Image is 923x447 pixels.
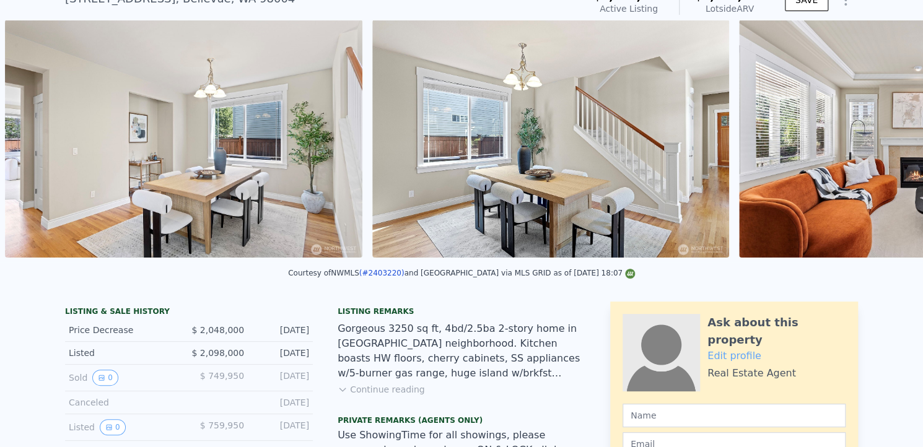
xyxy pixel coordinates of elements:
[254,419,309,435] div: [DATE]
[254,370,309,386] div: [DATE]
[5,20,362,258] img: Sale: 167087123 Parcel: 98516604
[338,306,585,316] div: Listing remarks
[69,419,179,435] div: Listed
[254,324,309,336] div: [DATE]
[69,324,179,336] div: Price Decrease
[707,366,796,381] div: Real Estate Agent
[100,419,126,435] button: View historical data
[200,371,244,381] span: $ 749,950
[254,347,309,359] div: [DATE]
[288,269,635,277] div: Courtesy of NWMLS and [GEOGRAPHIC_DATA] via MLS GRID as of [DATE] 18:07
[372,20,729,258] img: Sale: 167087123 Parcel: 98516604
[359,269,405,277] a: (#2403220)
[338,415,585,428] div: Private Remarks (Agents Only)
[625,269,635,279] img: NWMLS Logo
[191,348,244,358] span: $ 2,098,000
[254,396,309,409] div: [DATE]
[69,347,179,359] div: Listed
[65,306,313,319] div: LISTING & SALE HISTORY
[69,396,179,409] div: Canceled
[191,325,244,335] span: $ 2,048,000
[707,314,846,349] div: Ask about this property
[338,383,425,396] button: Continue reading
[200,420,244,430] span: $ 759,950
[707,350,761,362] a: Edit profile
[92,370,118,386] button: View historical data
[694,2,765,15] div: Lotside ARV
[600,4,658,14] span: Active Listing
[338,321,585,381] div: Gorgeous 3250 sq ft, 4bd/2.5ba 2-story home in [GEOGRAPHIC_DATA] neighborhood. Kitchen boasts HW ...
[69,370,179,386] div: Sold
[623,404,846,427] input: Name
